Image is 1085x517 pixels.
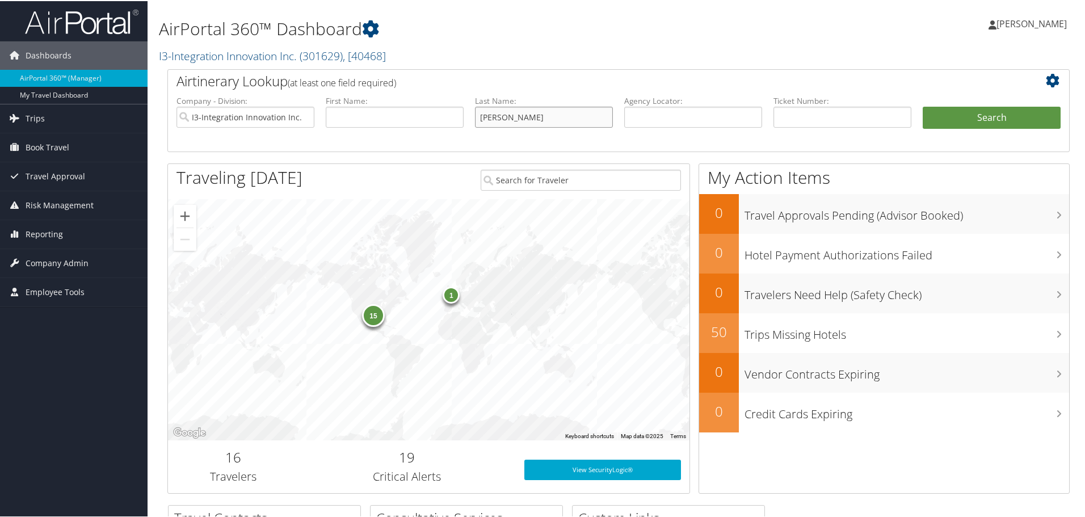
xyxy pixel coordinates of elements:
[174,227,196,250] button: Zoom out
[26,40,72,69] span: Dashboards
[159,47,386,62] a: I3-Integration Innovation Inc.
[699,401,739,420] h2: 0
[481,169,681,190] input: Search for Traveler
[26,132,69,161] span: Book Travel
[326,94,464,106] label: First Name:
[288,75,396,88] span: (at least one field required)
[745,201,1069,222] h3: Travel Approvals Pending (Advisor Booked)
[176,165,302,188] h1: Traveling [DATE]
[343,47,386,62] span: , [ 40468 ]
[443,285,460,302] div: 1
[159,16,772,40] h1: AirPortal 360™ Dashboard
[699,281,739,301] h2: 0
[362,303,385,326] div: 15
[174,204,196,226] button: Zoom in
[171,424,208,439] img: Google
[171,424,208,439] a: Open this area in Google Maps (opens a new window)
[307,468,507,484] h3: Critical Alerts
[176,70,986,90] h2: Airtinerary Lookup
[26,161,85,190] span: Travel Approval
[699,165,1069,188] h1: My Action Items
[26,248,89,276] span: Company Admin
[176,447,290,466] h2: 16
[699,202,739,221] h2: 0
[745,400,1069,421] h3: Credit Cards Expiring
[745,320,1069,342] h3: Trips Missing Hotels
[699,272,1069,312] a: 0Travelers Need Help (Safety Check)
[307,447,507,466] h2: 19
[26,277,85,305] span: Employee Tools
[176,468,290,484] h3: Travelers
[699,321,739,341] h2: 50
[26,219,63,247] span: Reporting
[565,431,614,439] button: Keyboard shortcuts
[773,94,911,106] label: Ticket Number:
[25,7,138,34] img: airportal-logo.png
[624,94,762,106] label: Agency Locator:
[699,352,1069,392] a: 0Vendor Contracts Expiring
[176,94,314,106] label: Company - Division:
[745,241,1069,262] h3: Hotel Payment Authorizations Failed
[745,360,1069,381] h3: Vendor Contracts Expiring
[989,6,1078,40] a: [PERSON_NAME]
[745,280,1069,302] h3: Travelers Need Help (Safety Check)
[524,459,681,479] a: View SecurityLogic®
[699,361,739,380] h2: 0
[26,103,45,132] span: Trips
[621,432,663,438] span: Map data ©2025
[996,16,1067,29] span: [PERSON_NAME]
[699,233,1069,272] a: 0Hotel Payment Authorizations Failed
[475,94,613,106] label: Last Name:
[699,392,1069,431] a: 0Credit Cards Expiring
[699,312,1069,352] a: 50Trips Missing Hotels
[300,47,343,62] span: ( 301629 )
[699,193,1069,233] a: 0Travel Approvals Pending (Advisor Booked)
[699,242,739,261] h2: 0
[670,432,686,438] a: Terms (opens in new tab)
[26,190,94,218] span: Risk Management
[923,106,1061,128] button: Search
